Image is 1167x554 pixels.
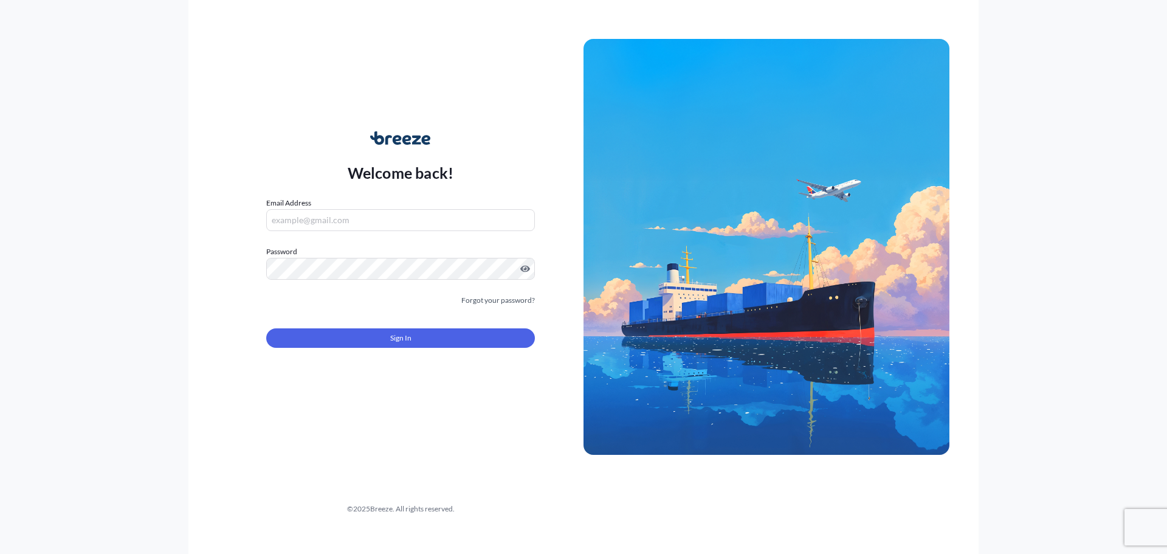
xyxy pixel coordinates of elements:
button: Sign In [266,328,535,348]
p: Welcome back! [348,163,454,182]
span: Sign In [390,332,411,344]
label: Password [266,246,535,258]
img: Ship illustration [583,39,949,455]
label: Email Address [266,197,311,209]
input: example@gmail.com [266,209,535,231]
a: Forgot your password? [461,294,535,306]
button: Show password [520,264,530,274]
div: © 2025 Breeze. All rights reserved. [218,503,583,515]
